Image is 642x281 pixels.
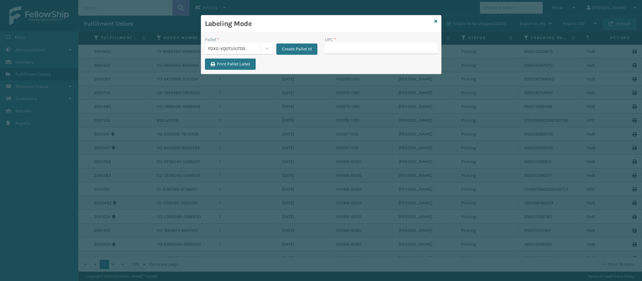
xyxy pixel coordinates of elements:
div: FDXG-VQOTU1UTDS [208,45,262,52]
h3: Labeling Mode [205,19,432,28]
label: Pallet [205,36,219,43]
button: Create Pallet Id [276,43,317,55]
button: Print Pallet Label [205,59,256,70]
label: UPC [325,36,336,43]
